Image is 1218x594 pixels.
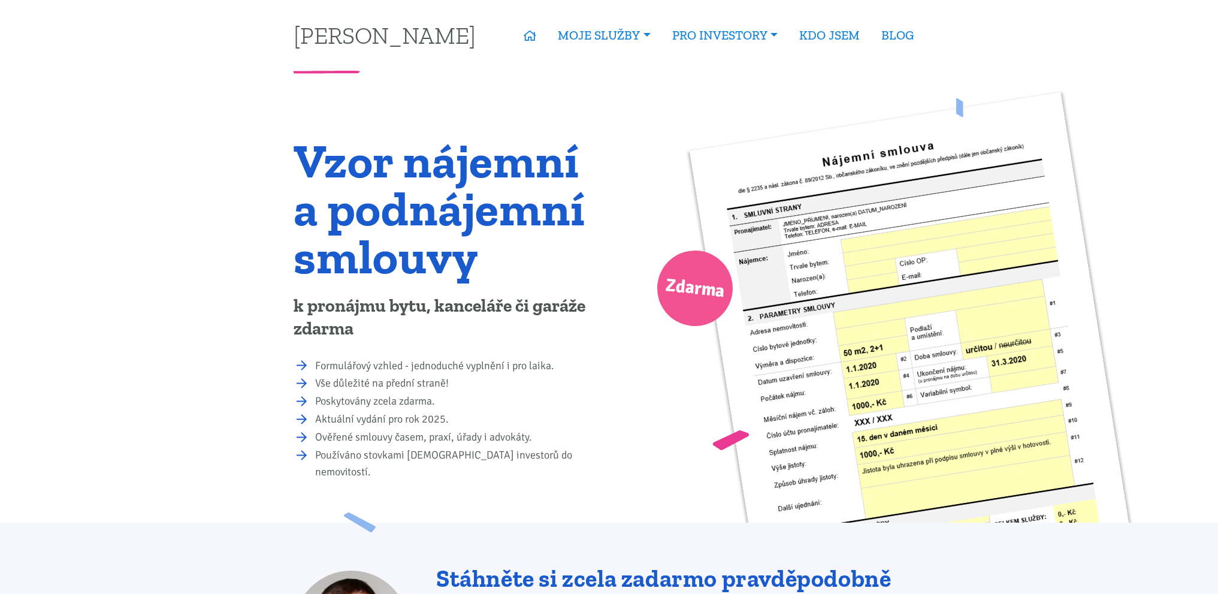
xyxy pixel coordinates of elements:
[315,358,601,375] li: Formulářový vzhled - jednoduché vyplnění i pro laika.
[294,295,601,340] p: k pronájmu bytu, kanceláře či garáže zdarma
[664,270,726,307] span: Zdarma
[294,23,476,47] a: [PERSON_NAME]
[315,375,601,392] li: Vše důležité na přední straně!
[315,429,601,446] li: Ověřené smlouvy časem, praxí, úřady i advokáty.
[294,137,601,281] h1: Vzor nájemní a podnájemní smlouvy
[315,393,601,410] li: Poskytovány zcela zdarma.
[788,22,871,49] a: KDO JSEM
[315,411,601,428] li: Aktuální vydání pro rok 2025.
[547,22,661,49] a: MOJE SLUŽBY
[315,447,601,481] li: Používáno stovkami [DEMOGRAPHIC_DATA] investorů do nemovitostí.
[661,22,788,49] a: PRO INVESTORY
[871,22,924,49] a: BLOG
